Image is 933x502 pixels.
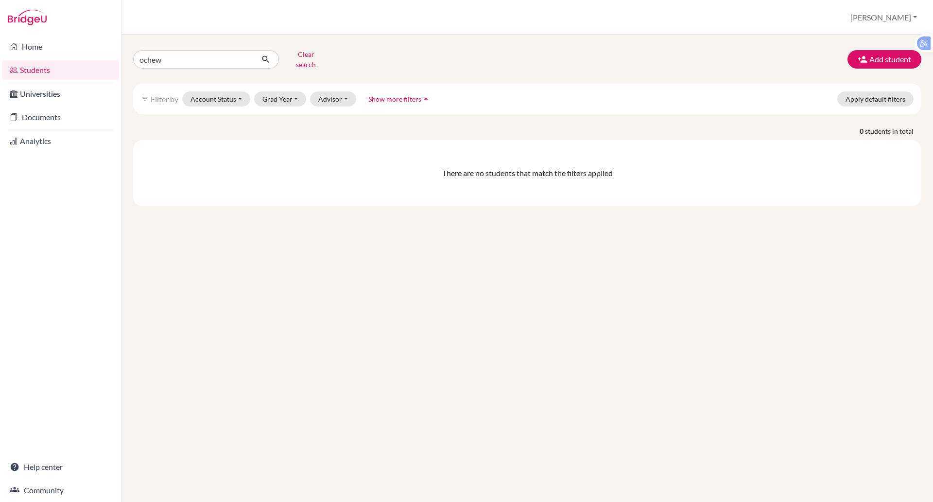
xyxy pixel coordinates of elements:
[865,126,921,136] span: students in total
[310,91,356,107] button: Advisor
[2,481,119,500] a: Community
[2,108,119,127] a: Documents
[133,50,254,69] input: Find student by name...
[182,91,250,107] button: Account Status
[2,60,119,80] a: Students
[860,126,865,136] strong: 0
[368,95,421,103] span: Show more filters
[2,84,119,104] a: Universities
[151,94,178,104] span: Filter by
[2,457,119,477] a: Help center
[837,91,914,107] button: Apply default filters
[846,8,921,27] button: [PERSON_NAME]
[2,37,119,56] a: Home
[279,47,333,72] button: Clear search
[8,10,47,25] img: Bridge-U
[141,167,914,179] div: There are no students that match the filters applied
[360,91,439,107] button: Show more filtersarrow_drop_up
[847,50,921,69] button: Add student
[2,131,119,151] a: Analytics
[421,94,431,104] i: arrow_drop_up
[141,95,149,103] i: filter_list
[254,91,307,107] button: Grad Year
